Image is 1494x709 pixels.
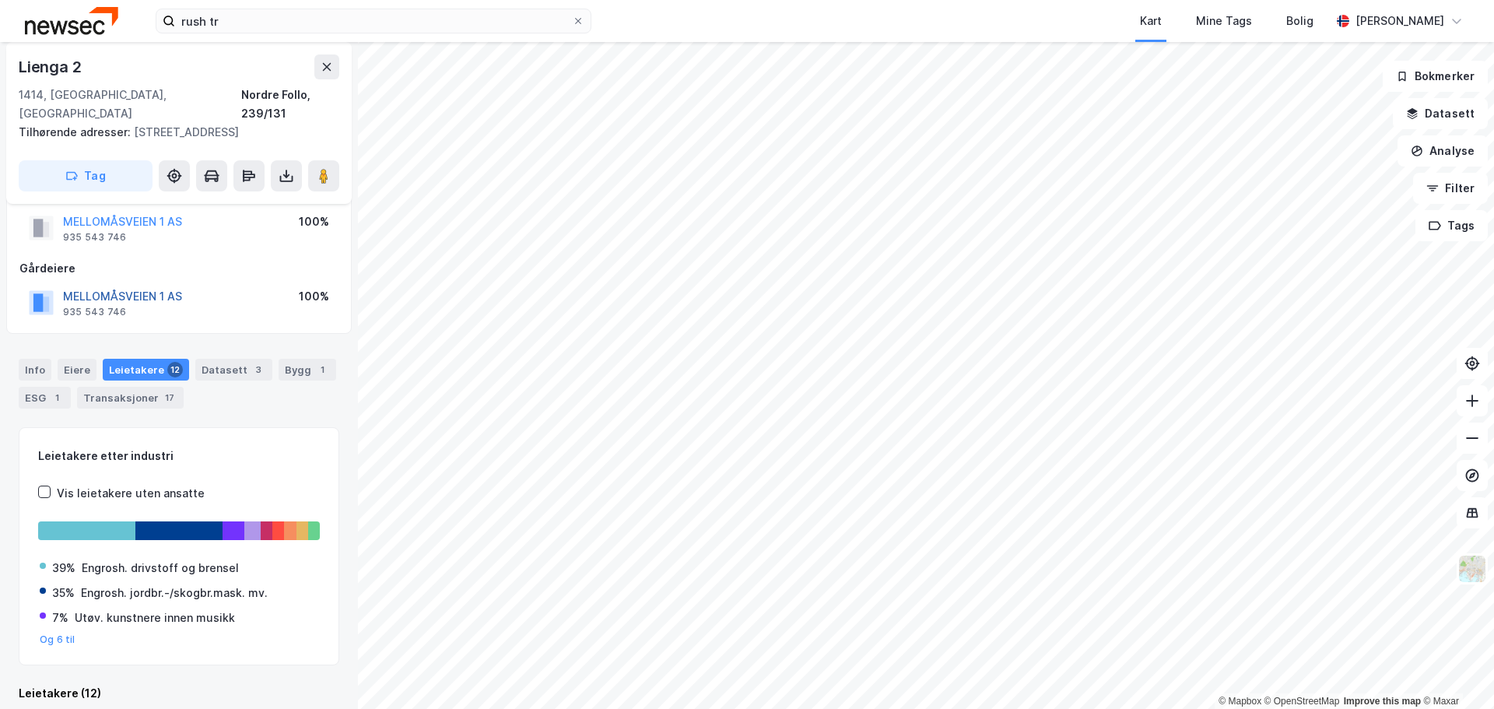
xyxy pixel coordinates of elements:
div: 1414, [GEOGRAPHIC_DATA], [GEOGRAPHIC_DATA] [19,86,241,123]
button: Tags [1415,210,1488,241]
button: Bokmerker [1383,61,1488,92]
div: [STREET_ADDRESS] [19,123,327,142]
div: 100% [299,287,329,306]
div: Bolig [1286,12,1313,30]
div: Leietakere [103,359,189,381]
div: [PERSON_NAME] [1355,12,1444,30]
div: 35% [52,584,75,602]
button: Tag [19,160,153,191]
div: Leietakere etter industri [38,447,320,465]
div: Gårdeiere [19,259,338,278]
div: Kart [1140,12,1162,30]
div: Datasett [195,359,272,381]
button: Og 6 til [40,634,75,646]
input: Søk på adresse, matrikkel, gårdeiere, leietakere eller personer [175,9,572,33]
div: 17 [162,390,177,405]
button: Datasett [1393,98,1488,129]
iframe: Chat Widget [1416,634,1494,709]
div: Leietakere (12) [19,684,339,703]
div: 12 [167,362,183,377]
img: Z [1457,554,1487,584]
div: Nordre Follo, 239/131 [241,86,339,123]
div: Transaksjoner [77,387,184,409]
div: 100% [299,212,329,231]
a: Improve this map [1344,696,1421,707]
a: Mapbox [1219,696,1261,707]
div: 7% [52,609,68,627]
div: Mine Tags [1196,12,1252,30]
div: Info [19,359,51,381]
div: Lienga 2 [19,54,84,79]
span: Tilhørende adresser: [19,125,134,139]
div: 1 [314,362,330,377]
div: 39% [52,559,75,577]
button: Analyse [1398,135,1488,167]
a: OpenStreetMap [1264,696,1340,707]
div: Bygg [279,359,336,381]
div: 935 543 746 [63,231,126,244]
div: Eiere [58,359,96,381]
div: Engrosh. drivstoff og brensel [82,559,239,577]
div: 935 543 746 [63,306,126,318]
div: ESG [19,387,71,409]
div: Vis leietakere uten ansatte [57,484,205,503]
img: newsec-logo.f6e21ccffca1b3a03d2d.png [25,7,118,34]
div: Utøv. kunstnere innen musikk [75,609,235,627]
div: 3 [251,362,266,377]
div: Engrosh. jordbr.-/skogbr.mask. mv. [81,584,268,602]
div: 1 [49,390,65,405]
button: Filter [1413,173,1488,204]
